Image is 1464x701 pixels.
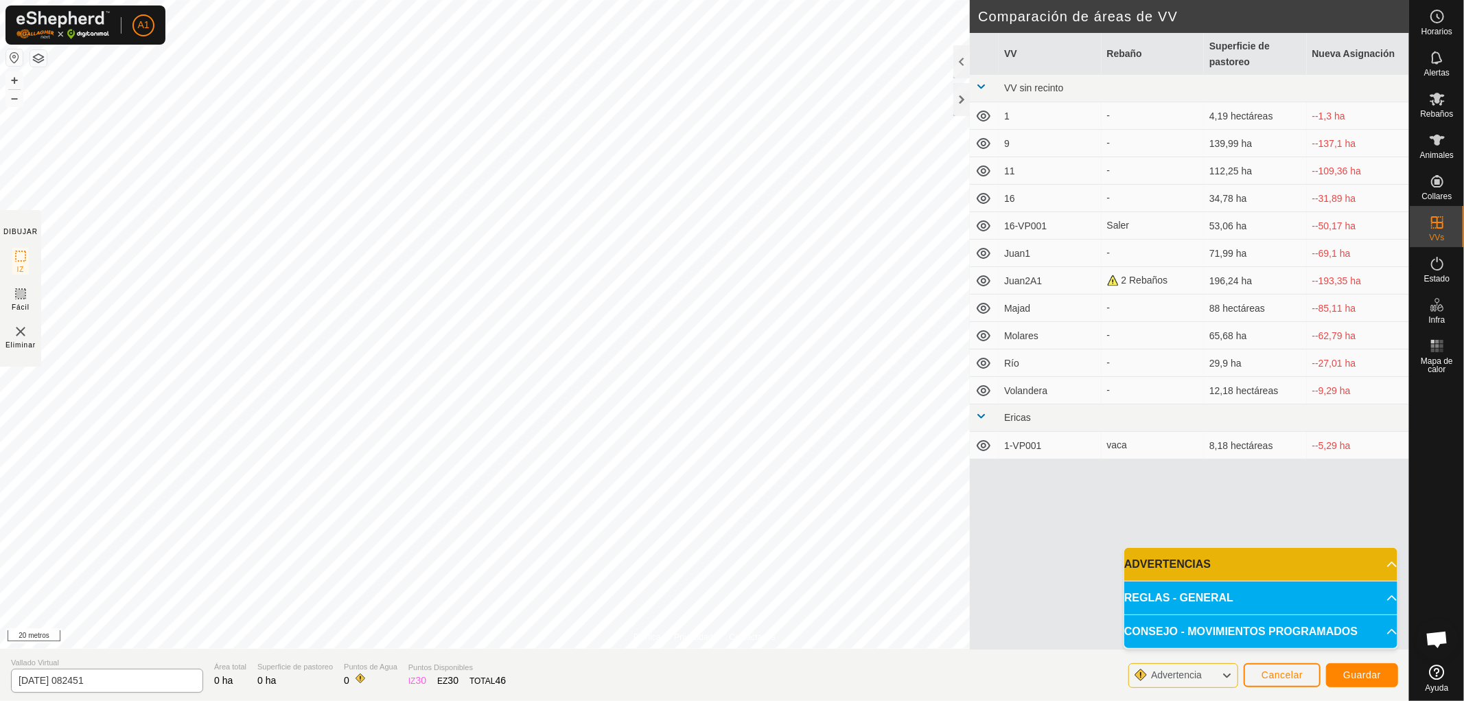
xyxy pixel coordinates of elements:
font: + [11,73,19,87]
button: Restablecer mapa [6,49,23,66]
font: Ayuda [1426,683,1449,693]
font: - [1107,137,1111,148]
font: - [1107,384,1111,395]
font: 1 [1004,111,1010,122]
font: - [1312,330,1316,341]
font: Majad [1004,303,1030,314]
font: 12,18 hectáreas [1209,385,1278,396]
a: Chat abierto [1417,619,1458,660]
font: - [1107,165,1111,176]
font: 0 [344,675,349,686]
font: VV sin recinto [1004,82,1063,93]
font: 16-VP001 [1004,220,1047,231]
font: VVs [1429,233,1444,242]
font: 0 ha [214,675,233,686]
font: 139,99 ha [1209,138,1252,149]
font: - [1312,385,1316,396]
font: - [1107,110,1111,121]
font: 71,99 ha [1209,248,1247,259]
font: CONSEJO - MOVIMIENTOS PROGRAMADOS [1124,625,1358,637]
font: Política de Privacidad [634,632,712,642]
font: Alertas [1424,68,1450,78]
font: Superficie de pastoreo [257,663,333,671]
font: -193,35 ha [1315,275,1361,286]
font: IZ [17,266,25,273]
font: Cancelar [1262,669,1303,680]
font: - [1107,357,1111,368]
font: ADVERTENCIAS [1124,558,1211,570]
font: Superficie de pastoreo [1209,41,1270,67]
font: - [1107,247,1111,258]
font: A1 [137,19,149,30]
font: -5,29 ha [1315,440,1350,451]
font: 196,24 ha [1209,275,1252,286]
font: - [1107,330,1111,341]
font: Molares [1004,330,1038,341]
font: 53,06 ha [1209,220,1247,231]
font: Mapa de calor [1421,356,1453,374]
font: 30 [416,675,427,686]
font: Guardar [1343,669,1381,680]
font: -137,1 ha [1315,138,1356,149]
font: Comparación de áreas de VV [978,9,1178,24]
font: 0 ha [257,675,276,686]
font: 9 [1004,138,1010,149]
font: TOTAL [469,676,496,686]
font: Advertencia [1151,669,1202,680]
font: IZ [408,676,416,686]
font: -50,17 ha [1315,220,1356,231]
p-accordion-header: CONSEJO - MOVIMIENTOS PROGRAMADOS [1124,615,1397,648]
font: – [11,91,18,105]
font: 88 hectáreas [1209,303,1265,314]
font: REGLAS - GENERAL [1124,592,1233,604]
font: - [1312,165,1316,176]
font: Juan2A1 [1004,275,1042,286]
font: - [1312,440,1316,451]
font: Saler [1107,220,1130,231]
font: Puntos de Agua [344,663,397,671]
font: 2 Rebaños [1122,275,1168,286]
font: -109,36 ha [1315,165,1361,176]
font: Juan1 [1004,248,1030,259]
font: vaca [1107,439,1128,450]
font: 34,78 ha [1209,193,1247,204]
font: - [1107,302,1111,313]
a: Ayuda [1410,659,1464,698]
font: VV [1004,48,1017,59]
font: - [1107,192,1111,203]
a: Contáctanos [730,631,776,643]
font: Vallado Virtual [11,658,59,667]
font: Eliminar [5,341,36,349]
font: Contáctanos [730,632,776,642]
font: 46 [496,675,507,686]
font: 1-VP001 [1004,440,1041,451]
font: Fácil [12,303,30,311]
font: EZ [437,676,448,686]
img: Logotipo de Gallagher [16,11,110,39]
font: Estado [1424,274,1450,284]
p-accordion-header: ADVERTENCIAS [1124,548,1397,581]
font: Ericas [1004,412,1031,423]
font: -62,79 ha [1315,330,1356,341]
button: Capas del Mapa [30,50,47,67]
button: + [6,72,23,89]
font: - [1312,248,1316,259]
font: 8,18 hectáreas [1209,440,1273,451]
font: Río [1004,358,1019,369]
font: - [1312,275,1316,286]
font: -27,01 ha [1315,358,1356,369]
font: Puntos Disponibles [408,663,473,671]
font: Infra [1428,315,1445,325]
font: 112,25 ha [1209,165,1252,176]
font: 11 [1004,165,1015,176]
font: Volandera [1004,385,1047,396]
p-accordion-header: REGLAS - GENERAL [1124,582,1397,614]
font: - [1312,303,1316,314]
font: Horarios [1421,27,1452,36]
font: DIBUJAR [3,228,38,235]
font: 16 [1004,193,1015,204]
font: - [1312,358,1316,369]
font: Área total [214,663,246,671]
a: Política de Privacidad [634,631,712,643]
button: Guardar [1326,663,1398,687]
